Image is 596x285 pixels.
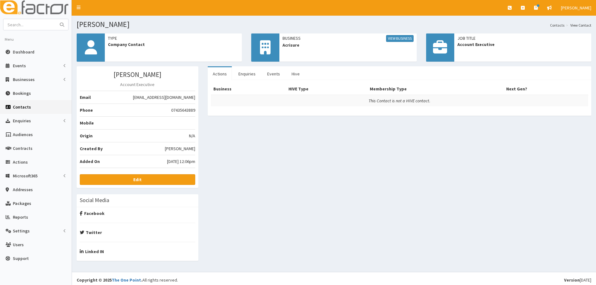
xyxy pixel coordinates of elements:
a: Contacts [550,23,564,28]
span: [EMAIL_ADDRESS][DOMAIN_NAME] [133,94,195,100]
a: Events [262,67,285,80]
li: View Contact [564,23,591,28]
a: Enquiries [233,67,261,80]
p: Account Executive [80,81,195,88]
span: Job Title [457,35,588,41]
th: Next Gen? [504,83,588,95]
span: Bookings [13,90,31,96]
h1: [PERSON_NAME] [77,20,591,28]
b: Origin [80,133,93,139]
div: [DATE] [564,277,591,283]
strong: Twitter [80,230,102,235]
a: Edit [80,174,195,185]
span: Settings [13,228,30,234]
b: Mobile [80,120,94,126]
span: N/A [189,133,195,139]
a: Actions [208,67,232,80]
span: Businesses [13,77,35,82]
span: Actions [13,159,28,165]
span: Type [108,35,239,41]
strong: Linked IN [80,249,104,254]
h3: [PERSON_NAME] [80,71,195,78]
strong: Copyright © 2025 . [77,277,142,283]
span: [DATE] 12:06pm [167,158,195,165]
span: [PERSON_NAME] [561,5,591,11]
a: The One Point [112,277,141,283]
span: Packages [13,201,31,206]
span: Addresses [13,187,33,192]
span: Audiences [13,132,33,137]
b: Email [80,94,91,100]
span: Account Executive [457,41,588,48]
span: Acrisure [283,42,413,48]
th: Membership Type [367,83,504,95]
strong: Facebook [80,211,104,216]
a: View Business [386,35,414,42]
span: Support [13,256,29,261]
b: Edit [133,177,142,182]
th: HIVE Type [286,83,367,95]
input: Search... [3,19,56,30]
span: Reports [13,214,28,220]
span: 07435643889 [171,107,195,113]
span: Contacts [13,104,31,110]
span: [PERSON_NAME] [165,145,195,152]
span: Contracts [13,145,33,151]
span: Dashboard [13,49,34,55]
span: Events [13,63,26,69]
b: Version [564,277,580,283]
b: Phone [80,107,93,113]
span: Users [13,242,24,247]
span: Microsoft365 [13,173,38,179]
th: Business [211,83,286,95]
b: Created By [80,146,103,151]
span: Enquiries [13,118,31,124]
span: Company Contact [108,41,239,48]
a: Hive [287,67,305,80]
h3: Social Media [80,197,109,203]
i: This Contact is not a HIVE contact. [369,98,430,104]
b: Added On [80,159,100,164]
span: Business [283,35,413,42]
